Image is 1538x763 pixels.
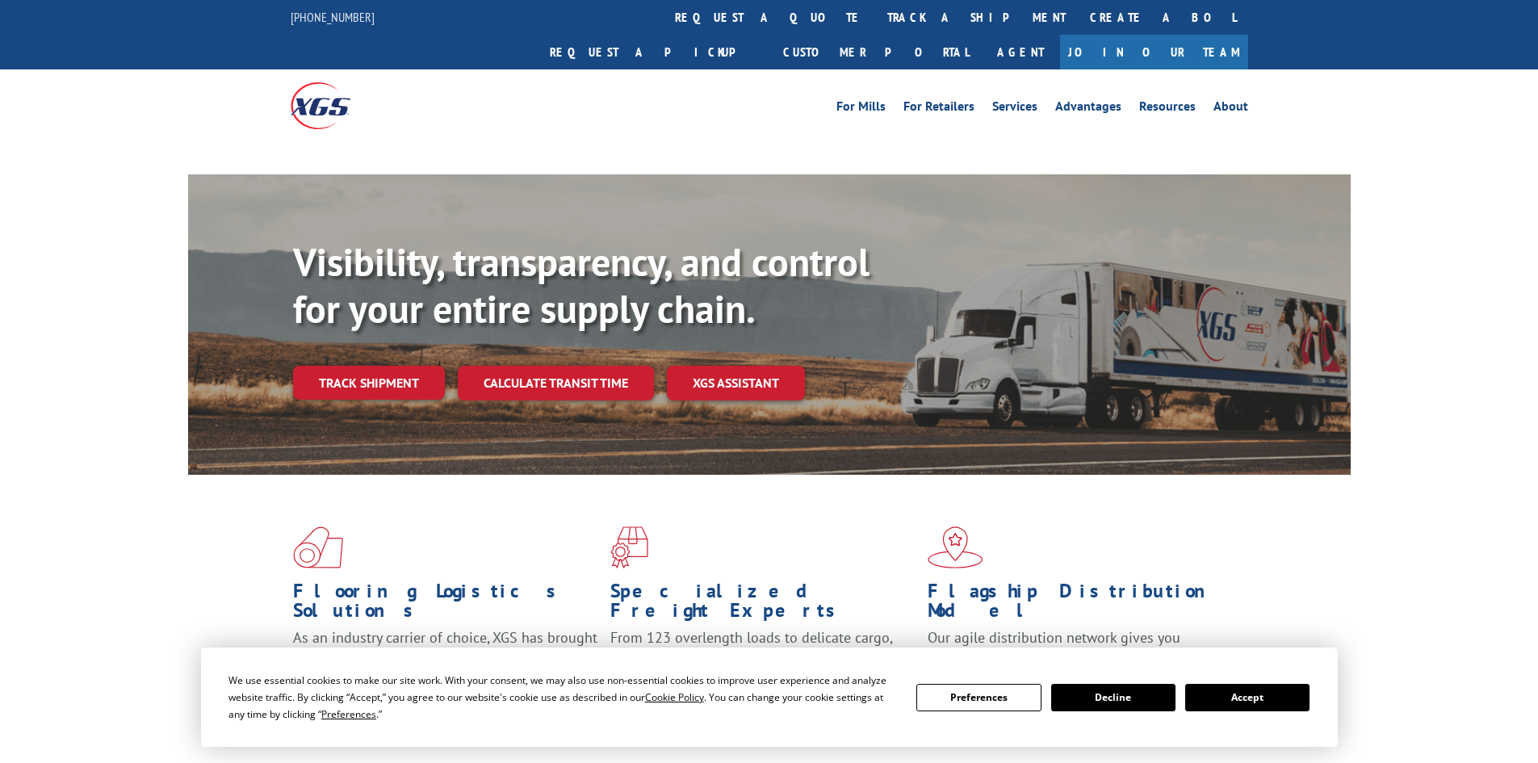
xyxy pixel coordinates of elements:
span: As an industry carrier of choice, XGS has brought innovation and dedication to flooring logistics... [293,628,597,685]
img: xgs-icon-total-supply-chain-intelligence-red [293,526,343,568]
a: Request a pickup [538,35,771,69]
b: Visibility, transparency, and control for your entire supply chain. [293,237,870,333]
div: We use essential cookies to make our site work. With your consent, we may also use non-essential ... [228,672,897,723]
a: Customer Portal [771,35,981,69]
button: Accept [1185,684,1310,711]
a: For Retailers [903,100,974,118]
span: Cookie Policy [645,690,704,704]
p: From 123 overlength loads to delicate cargo, our experienced staff knows the best way to move you... [610,628,916,700]
h1: Specialized Freight Experts [610,581,916,628]
a: XGS ASSISTANT [667,366,805,400]
a: Calculate transit time [458,366,654,400]
a: Services [992,100,1037,118]
a: For Mills [836,100,886,118]
div: Cookie Consent Prompt [201,648,1338,747]
img: xgs-icon-focused-on-flooring-red [610,526,648,568]
a: Track shipment [293,366,445,400]
a: Advantages [1055,100,1121,118]
a: Join Our Team [1060,35,1248,69]
button: Decline [1051,684,1176,711]
h1: Flagship Distribution Model [928,581,1233,628]
img: xgs-icon-flagship-distribution-model-red [928,526,983,568]
a: Resources [1139,100,1196,118]
h1: Flooring Logistics Solutions [293,581,598,628]
span: Preferences [321,707,376,721]
span: Our agile distribution network gives you nationwide inventory management on demand. [928,628,1225,666]
button: Preferences [916,684,1041,711]
a: [PHONE_NUMBER] [291,9,375,25]
a: About [1213,100,1248,118]
a: Agent [981,35,1060,69]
